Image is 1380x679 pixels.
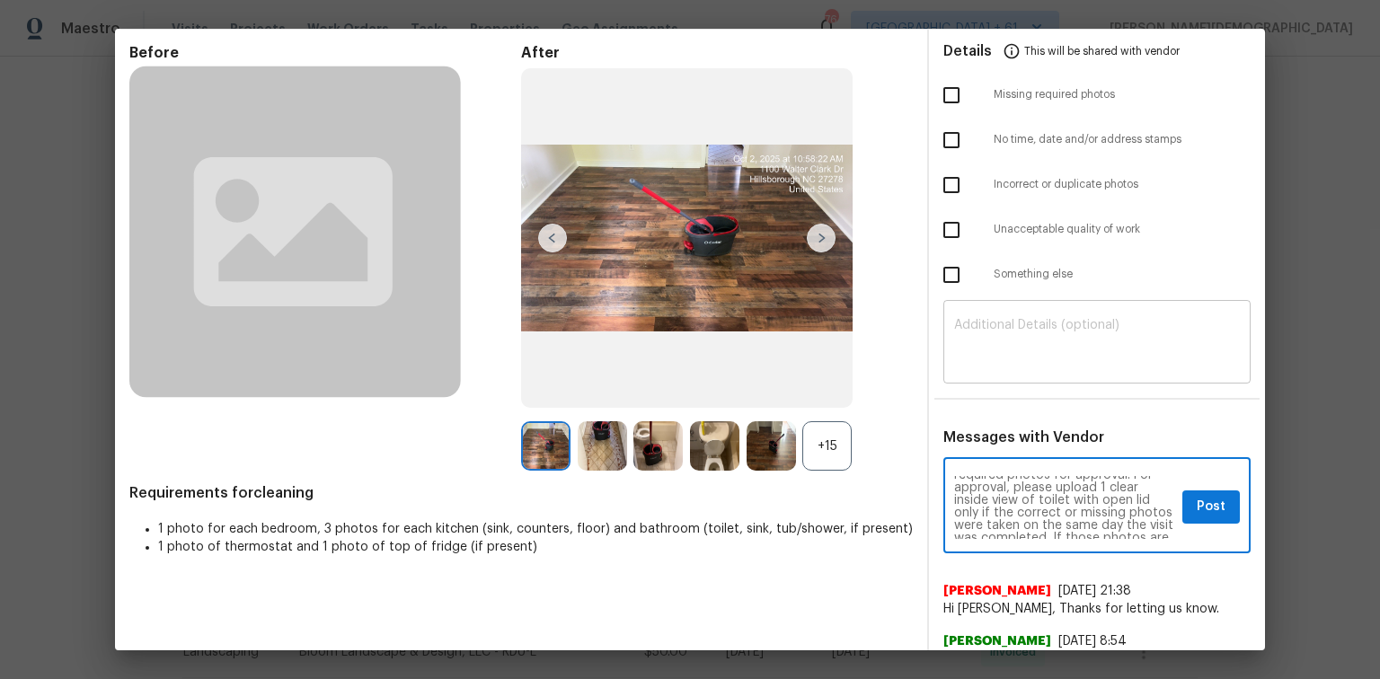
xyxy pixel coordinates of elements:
span: Missing required photos [994,87,1251,102]
span: Something else [994,267,1251,282]
img: right-chevron-button-url [807,224,836,252]
div: No time, date and/or address stamps [929,118,1265,163]
li: 1 photo of thermostat and 1 photo of top of fridge (if present) [158,538,913,556]
span: Messages with Vendor [943,430,1104,445]
div: +15 [802,421,852,471]
span: No time, date and/or address stamps [994,132,1251,147]
span: [DATE] 21:38 [1058,585,1131,597]
span: [PERSON_NAME] [943,582,1051,600]
span: One of the bathtubs is permanently stained [943,650,1251,668]
div: Missing required photos [929,73,1265,118]
span: [DATE] 8:54 [1058,635,1127,648]
span: After [521,44,913,62]
span: Requirements for cleaning [129,484,913,502]
div: Incorrect or duplicate photos [929,163,1265,207]
span: Post [1197,496,1225,518]
span: Details [943,30,992,73]
li: 1 photo for each bedroom, 3 photos for each kitchen (sink, counters, floor) and bathroom (toilet,... [158,520,913,538]
img: left-chevron-button-url [538,224,567,252]
span: Hi [PERSON_NAME], Thanks for letting us know. [943,600,1251,618]
span: Unacceptable quality of work [994,222,1251,237]
div: Unacceptable quality of work [929,207,1265,252]
span: [PERSON_NAME] [943,632,1051,650]
span: Incorrect or duplicate photos [994,177,1251,192]
textarea: Maintenance Audit Team: Hello! Unfortunately, this cleaning visit completed on [DATE] has been de... [954,476,1175,539]
span: This will be shared with vendor [1024,30,1180,73]
span: Before [129,44,521,62]
button: Post [1182,490,1240,524]
div: Something else [929,252,1265,297]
